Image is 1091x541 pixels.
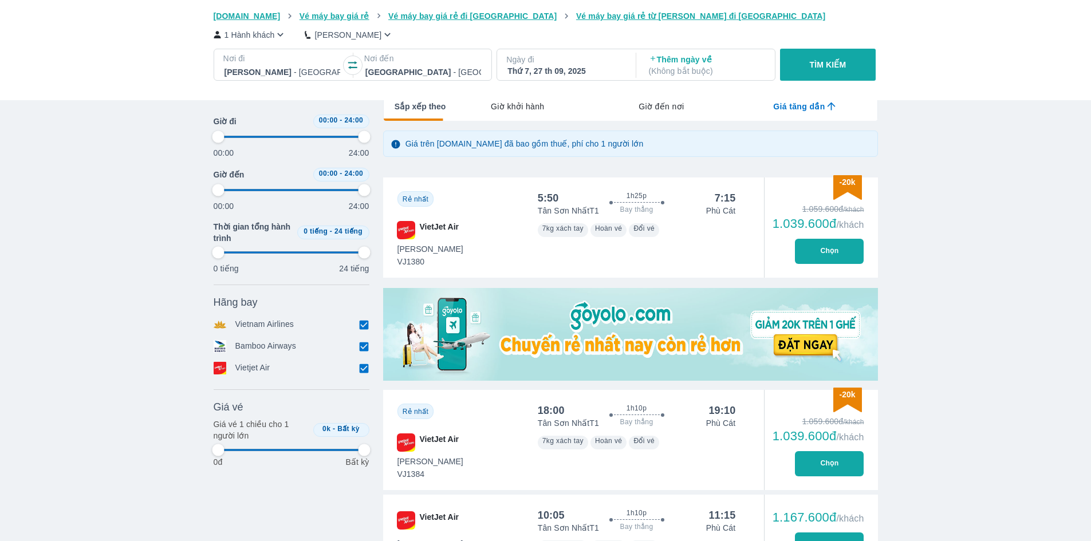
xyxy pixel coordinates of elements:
img: media-0 [383,288,878,381]
span: Bất kỳ [337,425,360,433]
span: /khách [836,220,864,230]
span: Hãng bay [214,295,258,309]
p: Tân Sơn Nhất T1 [538,417,599,429]
div: 19:10 [708,404,735,417]
span: Thời gian tổng hành trình [214,221,293,244]
p: Tân Sơn Nhất T1 [538,522,599,534]
span: Rẻ nhất [403,195,428,203]
button: 1 Hành khách [214,29,287,41]
img: VJ [397,433,415,452]
div: 1.167.600đ [773,511,864,524]
p: Phù Cát [706,205,736,216]
p: Vietjet Air [235,362,270,374]
nav: breadcrumb [214,10,878,22]
div: 1.039.600đ [773,217,864,231]
span: 00:00 [319,169,338,177]
span: Vé máy bay giá rẻ đi [GEOGRAPHIC_DATA] [388,11,557,21]
div: 1.059.600đ [773,416,864,427]
p: Ngày đi [506,54,624,65]
span: 7kg xách tay [542,224,584,232]
span: VJ1380 [397,256,463,267]
p: Nơi đi [223,53,341,64]
p: Tân Sơn Nhất T1 [538,205,599,216]
div: 18:00 [538,404,565,417]
span: 7kg xách tay [542,437,584,445]
span: Vé máy bay giá rẻ từ [PERSON_NAME] đi [GEOGRAPHIC_DATA] [576,11,826,21]
p: Bất kỳ [345,456,369,468]
span: Giờ đến [214,169,245,180]
span: VietJet Air [420,511,459,530]
p: Nơi đến [364,53,482,64]
span: Hoàn vé [595,437,623,445]
div: lab API tabs example [446,94,877,119]
p: 0đ [214,456,223,468]
img: VJ [397,511,415,530]
button: [PERSON_NAME] [305,29,393,41]
span: Rẻ nhất [403,408,428,416]
span: - [340,169,342,177]
p: Vietnam Airlines [235,318,294,331]
span: Đổi vé [633,224,655,232]
p: 24 tiếng [339,263,369,274]
span: - [333,425,335,433]
button: Chọn [795,239,864,264]
img: discount [833,175,862,200]
span: /khách [836,432,864,442]
button: TÌM KIẾM [780,49,876,81]
span: VietJet Air [420,433,459,452]
p: 24:00 [349,147,369,159]
div: 1.039.600đ [773,429,864,443]
span: Giờ đến nơi [639,101,684,112]
span: Vé máy bay giá rẻ [300,11,369,21]
span: 00:00 [319,116,338,124]
span: VJ1384 [397,468,463,480]
p: ( Không bắt buộc ) [649,65,765,77]
span: Sắp xếp theo [395,101,446,112]
p: TÌM KIẾM [810,59,846,70]
button: Chọn [795,451,864,476]
span: /khách [836,514,864,523]
span: 1h10p [627,508,647,518]
div: Thứ 7, 27 th 09, 2025 [507,65,623,77]
p: 00:00 [214,147,234,159]
span: VietJet Air [420,221,459,239]
img: discount [833,388,862,412]
span: 0 tiếng [304,227,328,235]
span: 1h10p [627,404,647,413]
span: Giờ khởi hành [491,101,544,112]
span: -20k [839,390,855,399]
span: 24 tiếng [334,227,363,235]
span: Đổi vé [633,437,655,445]
span: Hoàn vé [595,224,623,232]
span: 24:00 [344,169,363,177]
p: Phù Cát [706,417,736,429]
div: 10:05 [538,508,565,522]
span: Giờ đi [214,116,237,127]
span: [PERSON_NAME] [397,456,463,467]
p: Thêm ngày về [649,54,765,77]
p: [PERSON_NAME] [314,29,381,41]
span: 1h25p [627,191,647,200]
span: 24:00 [344,116,363,124]
div: 7:15 [715,191,736,205]
p: Bamboo Airways [235,340,296,353]
span: 0k [322,425,330,433]
p: Phù Cát [706,522,736,534]
p: Giá vé 1 chiều cho 1 người lớn [214,418,309,441]
div: 5:50 [538,191,559,205]
span: Giá tăng dần [773,101,825,112]
span: [DOMAIN_NAME] [214,11,281,21]
img: VJ [397,221,415,239]
p: 00:00 [214,200,234,212]
span: -20k [839,177,855,187]
div: 11:15 [708,508,735,522]
span: Giá vé [214,400,243,414]
div: 1.059.600đ [773,203,864,215]
span: - [330,227,332,235]
span: - [340,116,342,124]
p: Giá trên [DOMAIN_NAME] đã bao gồm thuế, phí cho 1 người lớn [405,138,644,149]
p: 24:00 [349,200,369,212]
span: [PERSON_NAME] [397,243,463,255]
p: 0 tiếng [214,263,239,274]
p: 1 Hành khách [224,29,275,41]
